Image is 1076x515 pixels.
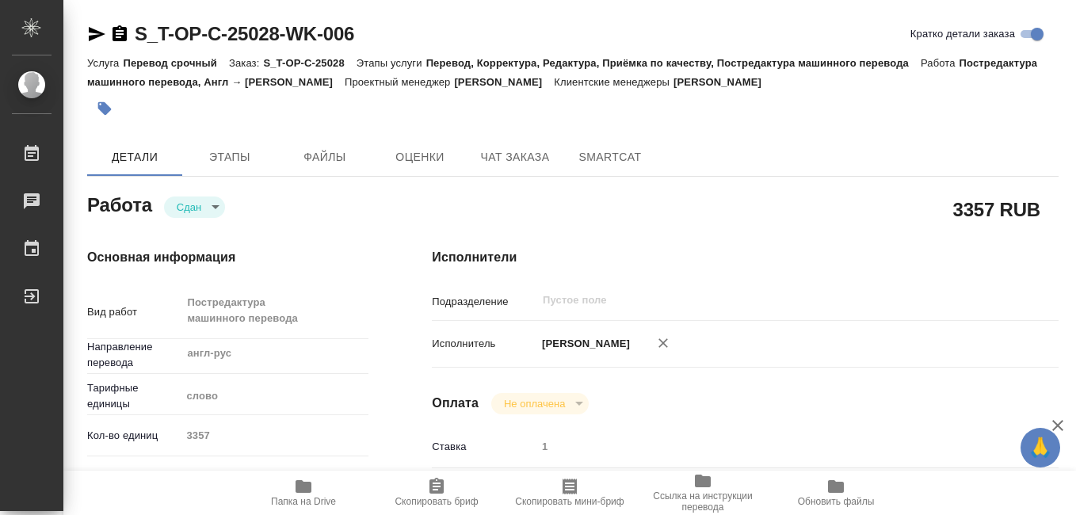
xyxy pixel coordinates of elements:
a: S_T-OP-C-25028-WK-006 [135,23,354,44]
p: Исполнитель [432,336,536,352]
h4: Оплата [432,394,479,413]
p: [PERSON_NAME] [536,336,630,352]
h2: 3357 RUB [953,196,1040,223]
span: Файлы [287,147,363,167]
input: Пустое поле [541,291,969,310]
span: Скопировать бриф [395,496,478,507]
button: Скопировать бриф [370,471,503,515]
p: Перевод срочный [123,57,229,69]
p: [PERSON_NAME] [673,76,773,88]
input: Пустое поле [181,424,368,447]
span: Чат заказа [477,147,553,167]
span: Этапы [192,147,268,167]
button: Скопировать ссылку для ЯМессенджера [87,25,106,44]
button: Удалить исполнителя [646,326,681,360]
div: Техника [181,463,368,490]
p: S_T-OP-C-25028 [263,57,356,69]
button: Ссылка на инструкции перевода [636,471,769,515]
span: Обновить файлы [798,496,875,507]
p: Направление перевода [87,339,181,371]
button: Не оплачена [499,397,570,410]
p: Общая тематика [87,469,181,485]
span: Кратко детали заказа [910,26,1015,42]
span: 🙏 [1027,431,1054,464]
p: [PERSON_NAME] [454,76,554,88]
p: Ставка [432,439,536,455]
p: Перевод, Корректура, Редактура, Приёмка по качеству, Постредактура машинного перевода [426,57,921,69]
button: Добавить тэг [87,91,122,126]
input: Пустое поле [536,435,1006,458]
button: Обновить файлы [769,471,902,515]
div: слово [181,383,368,410]
span: Скопировать мини-бриф [515,496,624,507]
p: Работа [921,57,960,69]
p: Кол-во единиц [87,428,181,444]
h4: Основная информация [87,248,368,267]
button: 🙏 [1021,428,1060,467]
h4: Исполнители [432,248,1059,267]
p: Клиентские менеджеры [554,76,673,88]
span: Оценки [382,147,458,167]
span: Детали [97,147,173,167]
span: SmartCat [572,147,648,167]
p: Проектный менеджер [345,76,454,88]
p: Вид работ [87,304,181,320]
p: Тарифные единицы [87,380,181,412]
button: Скопировать ссылку [110,25,129,44]
h2: Работа [87,189,152,218]
span: Ссылка на инструкции перевода [646,490,760,513]
p: Услуга [87,57,123,69]
div: Сдан [491,393,589,414]
p: Этапы услуги [357,57,426,69]
button: Скопировать мини-бриф [503,471,636,515]
div: Сдан [164,196,225,218]
span: Папка на Drive [271,496,336,507]
p: Заказ: [229,57,263,69]
p: Подразделение [432,294,536,310]
button: Сдан [172,200,206,214]
button: Папка на Drive [237,471,370,515]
